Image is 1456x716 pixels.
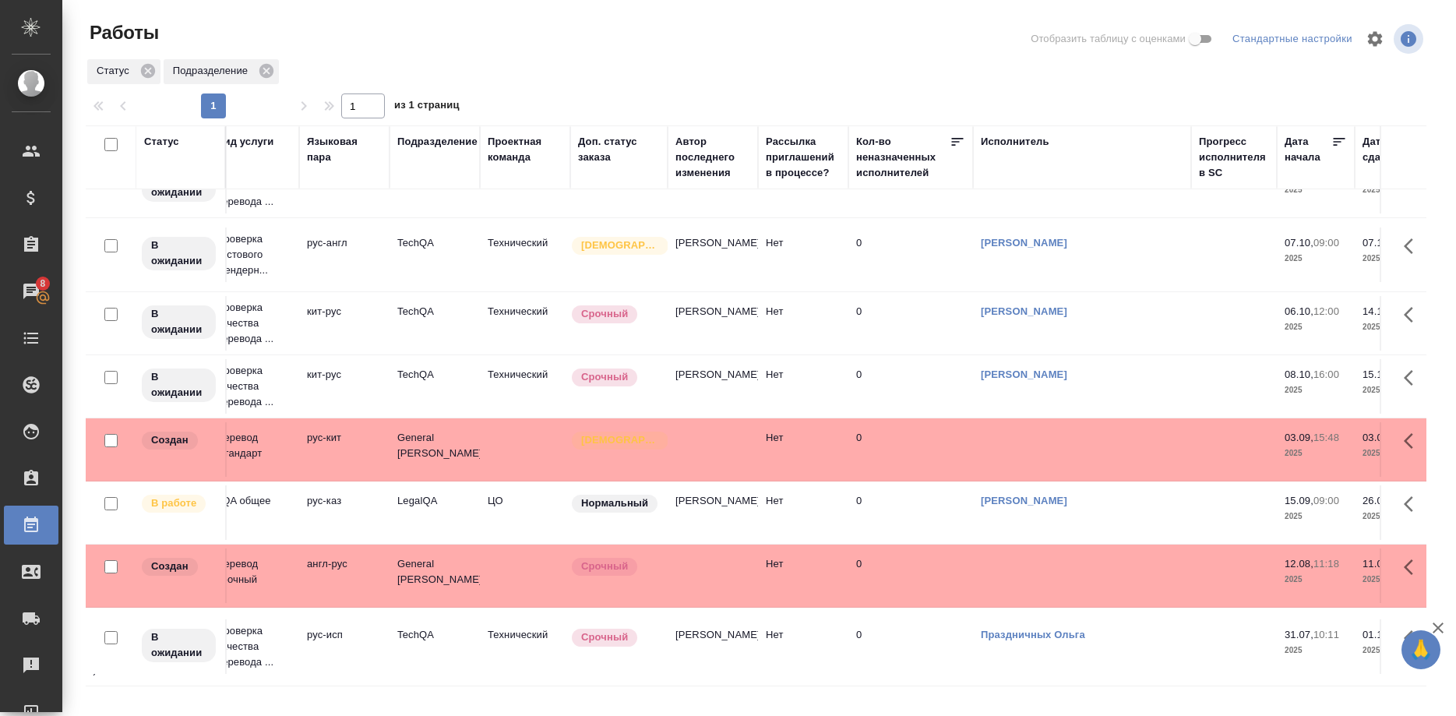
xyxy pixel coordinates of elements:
[848,619,973,674] td: 0
[480,227,570,282] td: Технический
[668,485,758,540] td: [PERSON_NAME]
[668,359,758,414] td: [PERSON_NAME]
[1363,383,1425,398] p: 2025
[480,359,570,414] td: Технический
[151,369,206,400] p: В ожидании
[1285,369,1313,380] p: 08.10,
[1313,495,1339,506] p: 09:00
[1031,31,1186,47] span: Отобразить таблицу с оценками
[4,272,58,311] a: 8
[1285,495,1313,506] p: 15.09,
[1363,305,1391,317] p: 14.10,
[1285,319,1347,335] p: 2025
[1363,558,1391,570] p: 11.08,
[140,430,217,451] div: Заказ еще не согласован с клиентом, искать исполнителей рано
[217,231,291,278] p: Проверка тестового (тендерн...
[1285,134,1331,165] div: Дата начала
[581,238,659,253] p: [DEMOGRAPHIC_DATA]
[164,59,279,84] div: Подразделение
[1394,359,1432,397] button: Здесь прячутся важные кнопки
[758,548,848,603] td: Нет
[981,305,1067,317] a: [PERSON_NAME]
[581,432,659,448] p: [DEMOGRAPHIC_DATA]
[1363,572,1425,587] p: 2025
[848,485,973,540] td: 0
[217,430,291,461] p: Перевод Стандарт
[1394,296,1432,333] button: Здесь прячутся важные кнопки
[848,422,973,477] td: 0
[758,296,848,351] td: Нет
[848,359,973,414] td: 0
[480,619,570,674] td: Технический
[140,493,217,514] div: Исполнитель выполняет работу
[173,63,253,79] p: Подразделение
[668,227,758,282] td: [PERSON_NAME]
[97,63,135,79] p: Статус
[488,134,562,165] div: Проектная команда
[1285,509,1347,524] p: 2025
[299,619,390,674] td: рус-исп
[30,276,55,291] span: 8
[1313,305,1339,317] p: 12:00
[151,630,206,661] p: В ожидании
[217,623,291,670] p: Проверка качества перевода ...
[1199,134,1269,181] div: Прогресс исполнителя в SC
[581,496,648,511] p: Нормальный
[140,304,217,340] div: Исполнитель назначен, приступать к работе пока рано
[1285,237,1313,249] p: 07.10,
[217,556,291,587] p: Перевод срочный
[758,227,848,282] td: Нет
[1313,237,1339,249] p: 09:00
[848,227,973,282] td: 0
[390,548,480,603] td: General [PERSON_NAME]
[581,559,628,574] p: Срочный
[668,296,758,351] td: [PERSON_NAME]
[1285,572,1347,587] p: 2025
[1363,446,1425,461] p: 2025
[581,630,628,645] p: Срочный
[981,495,1067,506] a: [PERSON_NAME]
[578,134,660,165] div: Доп. статус заказа
[1394,24,1426,54] span: Посмотреть информацию
[140,367,217,404] div: Исполнитель назначен, приступать к работе пока рано
[1285,558,1313,570] p: 12.08,
[299,485,390,540] td: рус-каз
[758,359,848,414] td: Нет
[140,627,217,664] div: Исполнитель назначен, приступать к работе пока рано
[217,300,291,347] p: Проверка качества перевода ...
[668,619,758,674] td: [PERSON_NAME]
[140,556,217,577] div: Заказ еще не согласован с клиентом, искать исполнителей рано
[1394,548,1432,586] button: Здесь прячутся важные кнопки
[1363,509,1425,524] p: 2025
[1394,485,1432,523] button: Здесь прячутся важные кнопки
[307,134,382,165] div: Языковая пара
[86,20,159,45] span: Работы
[151,432,189,448] p: Создан
[1363,432,1391,443] p: 03.09,
[1356,20,1394,58] span: Настроить таблицу
[151,306,206,337] p: В ожидании
[1401,630,1440,669] button: 🙏
[299,227,390,282] td: рус-англ
[1285,446,1347,461] p: 2025
[299,548,390,603] td: англ-рус
[758,619,848,674] td: Нет
[217,363,291,410] p: Проверка качества перевода ...
[299,422,390,477] td: рус-кит
[1394,227,1432,265] button: Здесь прячутся важные кнопки
[1285,305,1313,317] p: 06.10,
[856,134,950,181] div: Кол-во неназначенных исполнителей
[1313,629,1339,640] p: 10:11
[1363,643,1425,658] p: 2025
[1285,251,1347,266] p: 2025
[848,296,973,351] td: 0
[390,619,480,674] td: TechQA
[1313,558,1339,570] p: 11:18
[390,227,480,282] td: TechQA
[1313,369,1339,380] p: 16:00
[981,629,1085,640] a: Праздничных Ольга
[1363,495,1391,506] p: 26.09,
[299,296,390,351] td: кит-рус
[144,134,179,150] div: Статус
[981,134,1049,150] div: Исполнитель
